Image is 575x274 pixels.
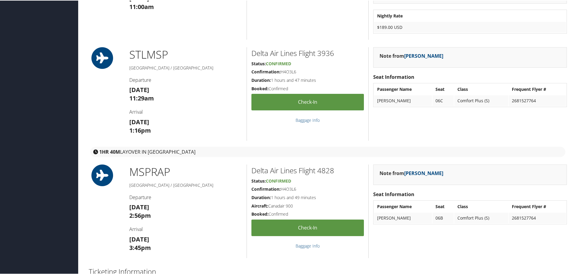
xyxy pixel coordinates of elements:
strong: 1HR 40M [99,148,120,155]
h4: Departure [129,76,242,83]
th: Seat [432,201,454,211]
td: $189.00 USD [374,21,566,32]
strong: [DATE] [129,235,149,243]
strong: [DATE] [129,117,149,125]
th: Frequent Flyer # [509,83,566,94]
td: 2681527764 [509,95,566,106]
th: Class [454,201,508,211]
h2: Delta Air Lines Flight 3936 [251,48,364,58]
th: Passenger Name [374,201,432,211]
a: Baggage Info [296,117,320,122]
td: 06C [432,95,454,106]
th: Frequent Flyer # [509,201,566,211]
h5: Canadair 900 [251,202,364,208]
div: layover in [GEOGRAPHIC_DATA] [90,146,565,156]
span: Confirmed [266,177,291,183]
a: Check-in [251,93,364,110]
th: Passenger Name [374,83,432,94]
strong: [DATE] [129,202,149,211]
a: Check-in [251,219,364,236]
strong: Status: [251,177,266,183]
h5: [GEOGRAPHIC_DATA] / [GEOGRAPHIC_DATA] [129,182,242,188]
h5: H4O3L6 [251,186,364,192]
strong: Duration: [251,194,271,200]
h5: [GEOGRAPHIC_DATA] / [GEOGRAPHIC_DATA] [129,64,242,70]
h5: Confirmed [251,211,364,217]
h4: Arrival [129,108,242,115]
strong: Note from [380,52,443,59]
h5: H4O3L6 [251,68,364,74]
strong: Booked: [251,85,269,91]
h4: Departure [129,193,242,200]
strong: 2:56pm [129,211,151,219]
strong: Status: [251,60,266,66]
h5: Confirmed [251,85,364,91]
h5: 1 hours and 47 minutes [251,77,364,83]
strong: Note from [380,169,443,176]
a: [PERSON_NAME] [404,169,443,176]
strong: Seat Information [373,190,414,197]
td: 06B [432,212,454,223]
h1: STL MSP [129,47,242,62]
strong: Seat Information [373,73,414,80]
td: [PERSON_NAME] [374,212,432,223]
strong: Aircraft: [251,202,268,208]
h2: Delta Air Lines Flight 4828 [251,165,364,175]
td: Comfort Plus (S) [454,212,508,223]
h4: Arrival [129,225,242,232]
td: [PERSON_NAME] [374,95,432,106]
td: Comfort Plus (S) [454,95,508,106]
span: Confirmed [266,60,291,66]
strong: 11:00am [129,2,154,10]
th: Nightly Rate [374,10,566,21]
strong: Confirmation: [251,186,281,191]
h5: 1 hours and 49 minutes [251,194,364,200]
strong: 1:16pm [129,126,151,134]
strong: Booked: [251,211,269,216]
strong: Duration: [251,77,271,82]
a: Baggage Info [296,242,320,248]
strong: Confirmation: [251,68,281,74]
strong: [DATE] [129,85,149,93]
th: Class [454,83,508,94]
th: Seat [432,83,454,94]
a: [PERSON_NAME] [404,52,443,59]
h1: MSP RAP [129,164,242,179]
strong: 11:29am [129,94,154,102]
strong: 3:45pm [129,243,151,251]
td: 2681527764 [509,212,566,223]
